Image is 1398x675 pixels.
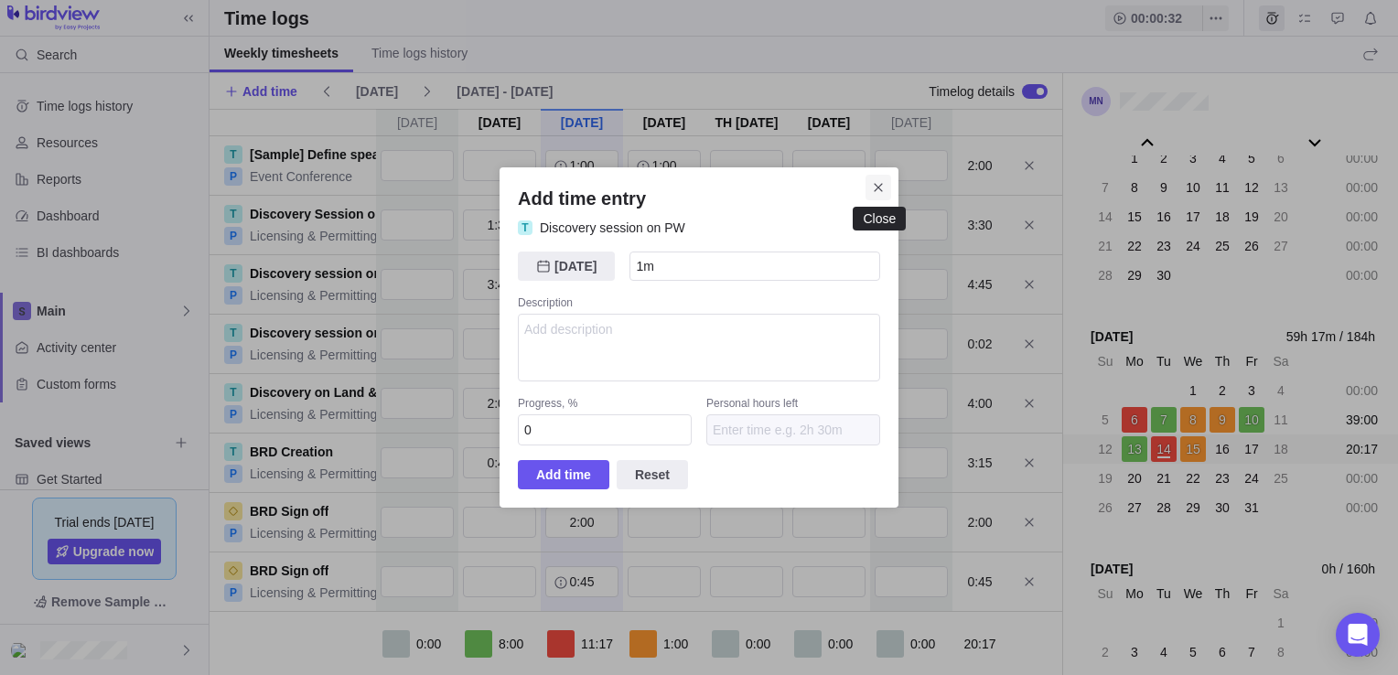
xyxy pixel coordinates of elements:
span: Reset [635,464,670,486]
span: [DATE] [554,255,597,277]
span: Close [866,175,891,200]
span: Discovery session on PW [540,219,685,237]
h2: Add time entry [518,186,880,211]
span: Add time [518,460,609,489]
input: Personal hours left [706,414,880,445]
div: Add time entry [500,167,898,508]
div: Description [518,295,880,314]
span: Add time [536,464,591,486]
div: Close [863,211,896,226]
div: T [518,220,532,235]
div: Progress, % [518,396,692,414]
div: Personal hours left [706,396,880,414]
div: Open Intercom Messenger [1336,613,1380,657]
span: [DATE] [518,252,615,281]
span: Reset [617,460,688,489]
input: Enter time e.g. 2h 30m [629,252,880,281]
